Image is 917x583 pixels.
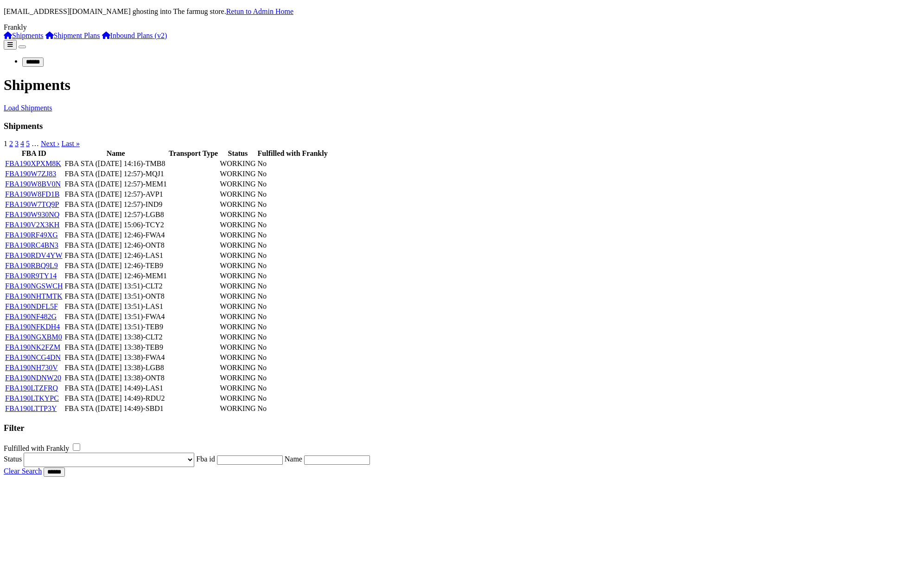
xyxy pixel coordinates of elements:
td: WORKING [219,179,256,189]
p: [EMAIL_ADDRESS][DOMAIN_NAME] ghosting into The farmug store. [4,7,913,16]
a: 5 [26,140,30,147]
h3: Filter [4,423,913,433]
td: WORKING [219,282,256,291]
td: FBA STA ([DATE] 12:46)-ONT8 [64,241,167,250]
td: WORKING [219,169,256,179]
a: Shipments [4,32,44,39]
td: No [257,312,328,321]
td: WORKING [219,200,256,209]
a: FBA190RBQ9L9 [5,262,58,269]
td: FBA STA ([DATE] 12:57)-AVP1 [64,190,167,199]
td: FBA STA ([DATE] 14:49)-SBD1 [64,404,167,413]
a: FBA190NCG4DN [5,353,61,361]
a: FBA190W8BV0N [5,180,61,188]
a: FBA190W7TQ9P [5,200,59,208]
a: Shipment Plans [45,32,100,39]
td: FBA STA ([DATE] 13:51)-CLT2 [64,282,167,291]
td: WORKING [219,251,256,260]
td: No [257,169,328,179]
div: Frankly [4,23,913,32]
td: FBA STA ([DATE] 15:06)-TCY2 [64,220,167,230]
td: WORKING [219,159,256,168]
td: No [257,251,328,260]
a: FBA190NGXBM0 [5,333,62,341]
td: No [257,363,328,372]
a: FBA190RC4BN3 [5,241,58,249]
a: FBA190NF482G [5,313,57,320]
td: FBA STA ([DATE] 13:51)-LAS1 [64,302,167,311]
a: Retun to Admin Home [226,7,293,15]
a: FBA190LTZFRQ [5,384,58,392]
td: FBA STA ([DATE] 12:57)-LGB8 [64,210,167,219]
h1: Shipments [4,77,913,94]
td: WORKING [219,210,256,219]
td: WORKING [219,241,256,250]
th: Transport Type [168,149,218,158]
a: FBA190NDFL5F [5,302,58,310]
td: FBA STA ([DATE] 13:38)-LGB8 [64,363,167,372]
td: No [257,231,328,240]
td: WORKING [219,333,256,342]
td: WORKING [219,231,256,240]
td: No [257,353,328,362]
td: FBA STA ([DATE] 12:46)-FWA4 [64,231,167,240]
a: FBA190V2X3KH [5,221,59,229]
td: WORKING [219,343,256,352]
td: No [257,241,328,250]
td: No [257,282,328,291]
label: Status [4,455,22,463]
td: FBA STA ([DATE] 13:51)-FWA4 [64,312,167,321]
td: No [257,333,328,342]
a: Clear Search [4,467,42,475]
td: FBA STA ([DATE] 13:51)-TEB9 [64,322,167,332]
td: FBA STA ([DATE] 14:49)-RDU2 [64,394,167,403]
td: FBA STA ([DATE] 12:57)-IND9 [64,200,167,209]
td: WORKING [219,394,256,403]
td: WORKING [219,271,256,281]
a: 4 [20,140,24,147]
a: FBA190W7ZJ83 [5,170,56,178]
a: FBA190R9TY14 [5,272,57,280]
a: FBA190NK2FZM [5,343,60,351]
a: Last » [61,140,80,147]
a: 3 [15,140,19,147]
a: FBA190RF49XG [5,231,58,239]
td: FBA STA ([DATE] 13:38)-ONT8 [64,373,167,383]
th: Fulfilled with Frankly [257,149,328,158]
td: No [257,210,328,219]
td: No [257,179,328,189]
td: WORKING [219,322,256,332]
a: Load Shipments [4,104,52,112]
td: FBA STA ([DATE] 13:38)-CLT2 [64,333,167,342]
a: FBA190LTKYPC [5,394,59,402]
td: FBA STA ([DATE] 14:16)-TMB8 [64,159,167,168]
td: No [257,404,328,413]
td: FBA STA ([DATE] 12:46)-MEM1 [64,271,167,281]
a: FBA190LTTP3Y [5,404,57,412]
th: Status [219,149,256,158]
td: No [257,384,328,393]
td: No [257,271,328,281]
a: Next › [41,140,59,147]
td: WORKING [219,302,256,311]
td: FBA STA ([DATE] 13:38)-TEB9 [64,343,167,352]
a: FBA190NH730V [5,364,58,372]
a: 2 [9,140,13,147]
span: 1 [4,140,7,147]
a: FBA190RDV4YW [5,251,63,259]
td: FBA STA ([DATE] 12:46)-TEB9 [64,261,167,270]
label: Fulfilled with Frankly [4,444,69,452]
th: FBA ID [5,149,63,158]
td: No [257,190,328,199]
td: No [257,322,328,332]
td: FBA STA ([DATE] 12:57)-MQJ1 [64,169,167,179]
a: FBA190NGSWCH [5,282,63,290]
td: No [257,292,328,301]
td: No [257,373,328,383]
h3: Shipments [4,121,913,131]
a: Inbound Plans (v2) [102,32,167,39]
td: WORKING [219,261,256,270]
td: WORKING [219,312,256,321]
a: FBA190NHTMTK [5,292,63,300]
a: FBA190XPXM8K [5,160,61,167]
